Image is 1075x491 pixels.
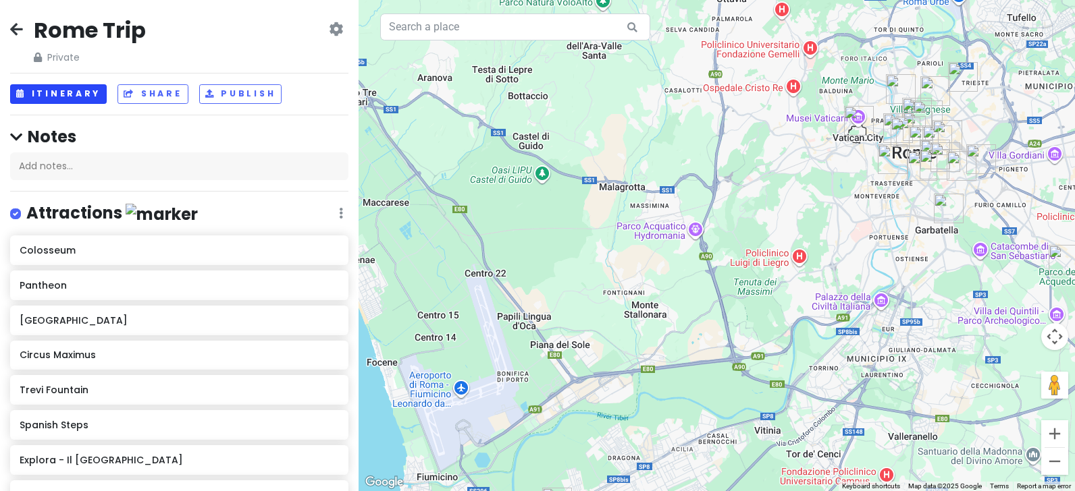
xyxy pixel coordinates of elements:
[20,279,338,291] h6: Pantheon
[883,113,913,143] div: GROM Gelato
[20,244,338,256] h6: Colosseum
[20,419,338,431] h6: Spanish Steps
[1041,372,1068,399] button: Drag Pegman onto the map to open Street View
[908,151,937,181] div: Circus Maximus
[20,349,338,361] h6: Circus Maximus
[947,151,976,181] div: Basilica of San Giovanni in Laterano
[20,454,338,466] h6: Explora - Il [GEOGRAPHIC_DATA]
[10,152,348,181] div: Add notes...
[1041,323,1068,350] button: Map camera controls
[10,84,107,104] button: Itinerary
[199,84,282,104] button: Publish
[966,144,996,174] div: Basilica di Santa Croce in Gerusalemme
[886,74,916,104] div: Explora - Il Museo dei Bambini di Roma
[34,50,146,65] span: Private
[380,13,650,40] input: Search a place
[26,202,198,225] h4: Attractions
[842,482,900,491] button: Keyboard shortcuts
[933,120,962,150] div: Papal Basilica of Saint Mary Major
[902,98,932,127] div: Spanish Steps
[913,100,943,130] div: Museo e Cripta dei Cappuccini
[948,62,978,92] div: Via Adige, 66
[117,84,188,104] button: Share
[896,116,926,146] div: Chiesa di Sant'Ignazio di Loyola
[930,142,960,172] div: Basilica of San Clemente
[878,144,908,174] div: Mama Eat Roma
[891,117,920,147] div: Pantheon
[20,384,338,396] h6: Trevi Fountain
[920,150,949,179] div: Case Romane del Celio
[934,194,964,223] div: Rome Gladiator School - 'Gruppo Storico Romano'
[908,482,982,490] span: Map data ©2025 Google
[126,204,198,225] img: marker
[920,76,950,106] div: Galleria Borghese
[362,473,407,491] a: Open this area in Google Maps (opens a new window)
[20,314,338,326] h6: [GEOGRAPHIC_DATA]
[1017,482,1071,490] a: Report a map error
[990,482,1009,490] a: Terms
[362,473,407,491] img: Google
[903,111,933,141] div: Trevi Fountain
[920,140,950,169] div: Colosseum
[10,126,348,147] h4: Notes
[1041,448,1068,475] button: Zoom out
[34,16,146,45] h2: Rome Trip
[844,106,874,136] div: Vatican City
[909,125,939,155] div: Mercati di Traiano Museo dei Fori Imperiali
[1041,420,1068,447] button: Zoom in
